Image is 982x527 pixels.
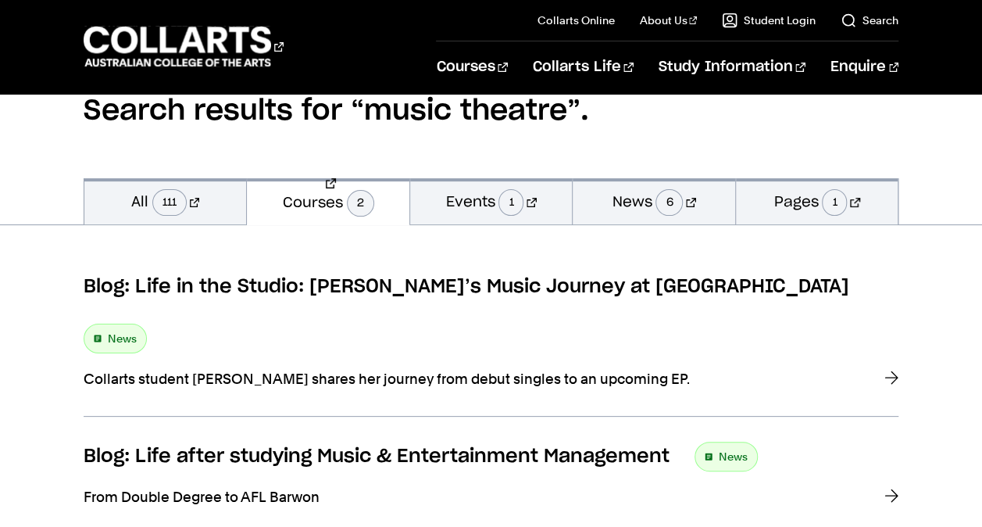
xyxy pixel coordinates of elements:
[830,41,898,93] a: Enquire
[822,189,847,216] span: 1
[84,445,670,468] h3: Blog: Life after studying Music & Entertainment Management
[247,178,409,225] a: Courses2
[108,328,137,350] span: News
[84,178,246,224] a: All111
[84,275,849,299] h3: Blog: Life in the Studio: [PERSON_NAME]’s Music Journey at [GEOGRAPHIC_DATA]
[84,44,898,178] h2: Search results for “music theatre”.
[152,189,187,216] span: 111
[84,24,284,69] div: Go to homepage
[410,178,572,224] a: Events1
[841,13,898,28] a: Search
[347,190,374,217] span: 2
[719,446,748,468] span: News
[84,275,898,417] a: Blog: Life in the Studio: [PERSON_NAME]’s Music Journey at [GEOGRAPHIC_DATA] News Collarts studen...
[659,41,805,93] a: Study Information
[640,13,698,28] a: About Us
[573,178,734,224] a: News6
[736,178,898,224] a: Pages1
[84,369,709,389] p: Collarts student [PERSON_NAME] shares her journey from debut singles to an upcoming EP.
[498,189,523,216] span: 1
[436,41,507,93] a: Courses
[655,189,683,216] span: 6
[533,41,634,93] a: Collarts Life
[722,13,816,28] a: Student Login
[537,13,615,28] a: Collarts Online
[84,487,709,507] p: From Double Degree to AFL Barwon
